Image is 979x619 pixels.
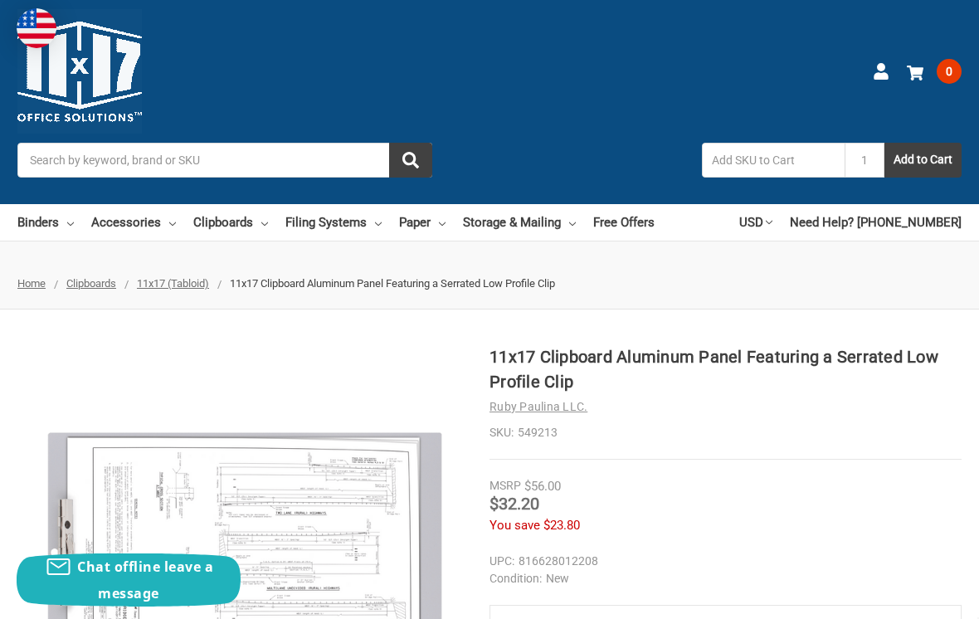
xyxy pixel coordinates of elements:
[193,204,268,241] a: Clipboards
[543,518,580,533] span: $23.80
[489,553,962,570] dd: 816628012208
[17,204,74,241] a: Binders
[489,570,542,587] dt: Condition:
[463,204,576,241] a: Storage & Mailing
[884,143,962,178] button: Add to Cart
[790,204,962,241] a: Need Help? [PHONE_NUMBER]
[489,477,521,495] div: MSRP
[17,143,432,178] input: Search by keyword, brand or SKU
[702,143,845,178] input: Add SKU to Cart
[91,204,176,241] a: Accessories
[17,553,241,607] button: Chat offline leave a message
[66,277,116,290] a: Clipboards
[77,558,213,602] span: Chat offline leave a message
[489,344,962,394] h1: 11x17 Clipboard Aluminum Panel Featuring a Serrated Low Profile Clip
[399,204,446,241] a: Paper
[907,50,962,93] a: 0
[489,518,540,533] span: You save
[489,494,539,514] span: $32.20
[937,59,962,84] span: 0
[17,277,46,290] a: Home
[230,277,555,290] span: 11x17 Clipboard Aluminum Panel Featuring a Serrated Low Profile Clip
[489,400,587,413] a: Ruby Paulina LLC.
[137,277,209,290] a: 11x17 (Tabloid)
[593,204,655,241] a: Free Offers
[489,424,962,441] dd: 549213
[285,204,382,241] a: Filing Systems
[739,204,772,241] a: USD
[489,553,514,570] dt: UPC:
[489,424,514,441] dt: SKU:
[17,9,142,134] img: 11x17.com
[524,479,561,494] span: $56.00
[17,8,56,48] img: duty and tax information for United States
[489,570,962,587] dd: New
